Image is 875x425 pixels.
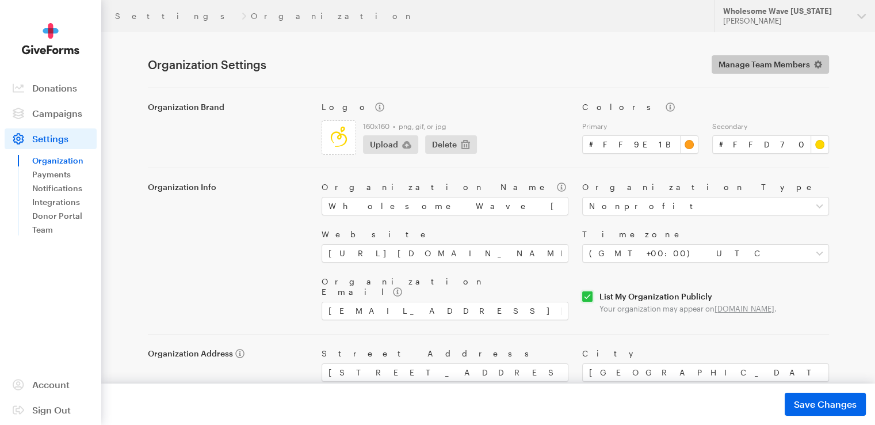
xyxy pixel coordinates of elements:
label: Logo [322,102,568,112]
h1: Organization Settings [148,58,698,71]
img: GiveForms [22,23,79,55]
label: Organization Name [322,182,568,192]
a: Donor Portal [32,209,97,223]
a: Notifications [32,181,97,195]
span: Upload [370,138,398,151]
button: Delete [425,135,477,154]
label: Organization Address [148,348,308,359]
span: Donations [32,82,77,93]
span: Settings [32,133,68,144]
label: Secondary [712,122,829,131]
label: City [582,348,829,359]
span: Delete [432,138,457,151]
a: Manage Team Members [712,55,829,74]
a: Settings [5,128,97,149]
button: Upload [363,135,418,154]
a: Integrations [32,195,97,209]
span: Manage Team Members [719,58,810,71]
a: Team [32,223,97,237]
label: Organization Email [322,276,568,297]
label: Organization Info [148,182,308,192]
span: Save Changes [794,397,857,411]
label: Street Address [322,348,568,359]
a: Account [5,374,97,395]
label: Website [322,229,568,240]
span: Campaigns [32,108,82,119]
label: Organization Brand [148,102,308,112]
span: Account [32,379,70,390]
a: Campaigns [5,103,97,124]
label: 160x160 • png, gif, or jpg [363,122,568,131]
a: Payments [32,168,97,181]
label: Primary [582,122,699,131]
div: Wholesome Wave [US_STATE] [723,6,848,16]
label: Timezone [582,229,829,240]
div: [PERSON_NAME] [723,16,848,26]
a: Organization [32,154,97,168]
a: Settings [115,12,237,21]
label: Colors [582,102,829,112]
button: Save Changes [785,393,866,416]
a: [DOMAIN_NAME] [714,304,774,313]
label: Organization Type [582,182,829,192]
a: Sign Out [5,400,97,420]
span: Sign Out [32,404,71,415]
input: https://www.example.com [322,244,568,263]
a: Donations [5,78,97,98]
